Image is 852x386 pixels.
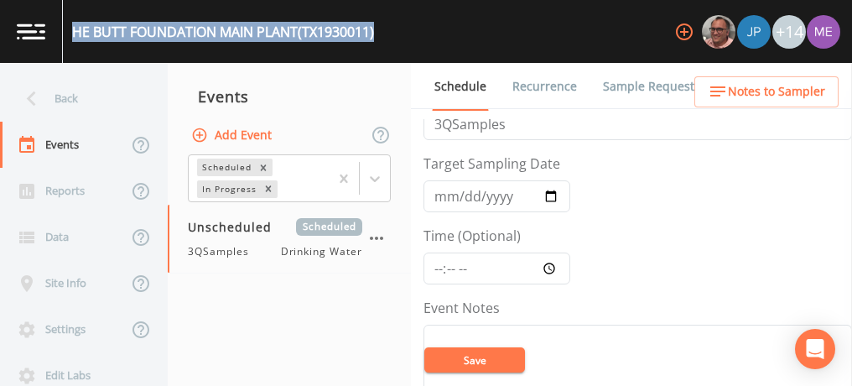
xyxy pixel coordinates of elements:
[795,329,835,369] div: Open Intercom Messenger
[728,81,825,102] span: Notes to Sampler
[424,347,525,373] button: Save
[188,244,259,259] span: 3QSamples
[168,205,411,274] a: UnscheduledScheduled3QSamplesDrinking Water
[432,110,471,157] a: Forms
[197,180,259,198] div: In Progress
[432,63,489,111] a: Schedule
[188,218,283,236] span: Unscheduled
[807,15,840,49] img: d4d65db7c401dd99d63b7ad86343d265
[701,15,736,49] div: Mike Franklin
[254,159,273,176] div: Remove Scheduled
[724,63,795,110] a: COC Details
[296,218,362,236] span: Scheduled
[168,76,411,117] div: Events
[702,15,735,49] img: e2d790fa78825a4bb76dcb6ab311d44c
[281,244,362,259] span: Drinking Water
[736,15,771,49] div: Joshua gere Paul
[423,298,500,318] label: Event Notes
[600,63,703,110] a: Sample Requests
[423,226,521,246] label: Time (Optional)
[737,15,771,49] img: 41241ef155101aa6d92a04480b0d0000
[772,15,806,49] div: +14
[510,63,579,110] a: Recurrence
[17,23,45,39] img: logo
[188,120,278,151] button: Add Event
[423,154,560,174] label: Target Sampling Date
[694,76,839,107] button: Notes to Sampler
[197,159,254,176] div: Scheduled
[72,22,374,42] div: HE BUTT FOUNDATION MAIN PLANT (TX1930011)
[259,180,278,198] div: Remove In Progress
